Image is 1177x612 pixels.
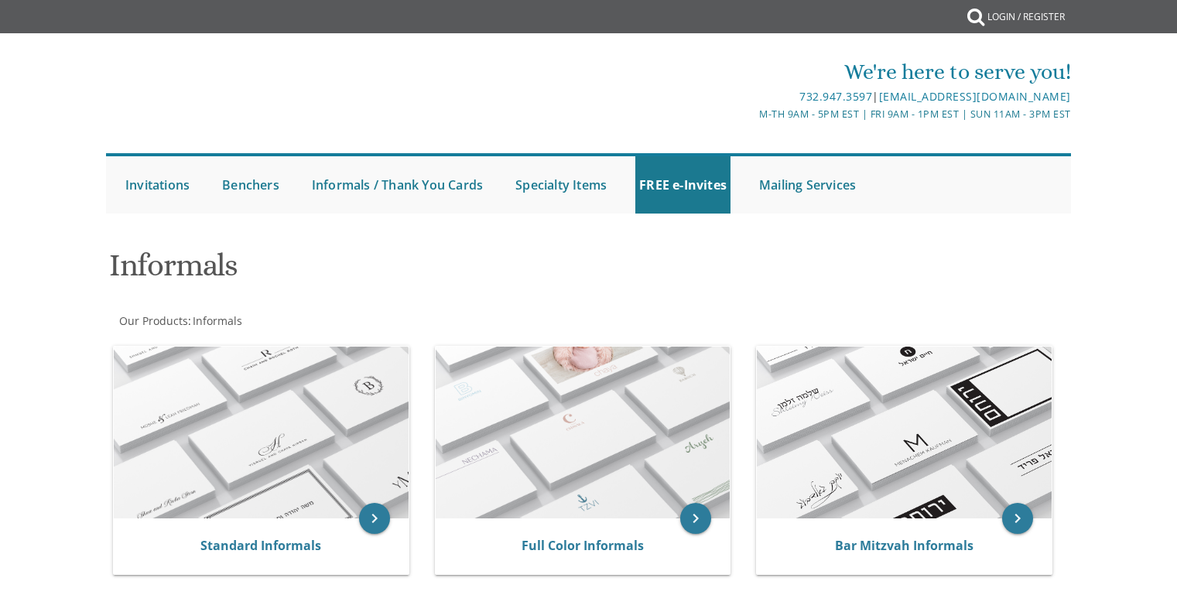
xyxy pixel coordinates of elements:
a: Invitations [121,156,193,214]
a: Mailing Services [755,156,860,214]
a: Full Color Informals [522,537,644,554]
div: | [429,87,1071,106]
div: : [106,313,589,329]
a: Specialty Items [512,156,611,214]
img: Bar Mitzvah Informals [757,347,1052,518]
a: Informals [191,313,242,328]
div: We're here to serve you! [429,56,1071,87]
a: Our Products [118,313,188,328]
div: M-Th 9am - 5pm EST | Fri 9am - 1pm EST | Sun 11am - 3pm EST [429,106,1071,122]
img: Full Color Informals [436,347,730,518]
a: Bar Mitzvah Informals [835,537,973,554]
a: keyboard_arrow_right [359,503,390,534]
a: Informals / Thank You Cards [308,156,487,214]
a: 732.947.3597 [799,89,872,104]
a: Standard Informals [200,537,321,554]
a: keyboard_arrow_right [680,503,711,534]
span: Informals [193,313,242,328]
a: Benchers [218,156,283,214]
a: FREE e-Invites [635,156,730,214]
img: Standard Informals [114,347,409,518]
h1: Informals [109,248,741,294]
a: [EMAIL_ADDRESS][DOMAIN_NAME] [879,89,1071,104]
a: keyboard_arrow_right [1002,503,1033,534]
